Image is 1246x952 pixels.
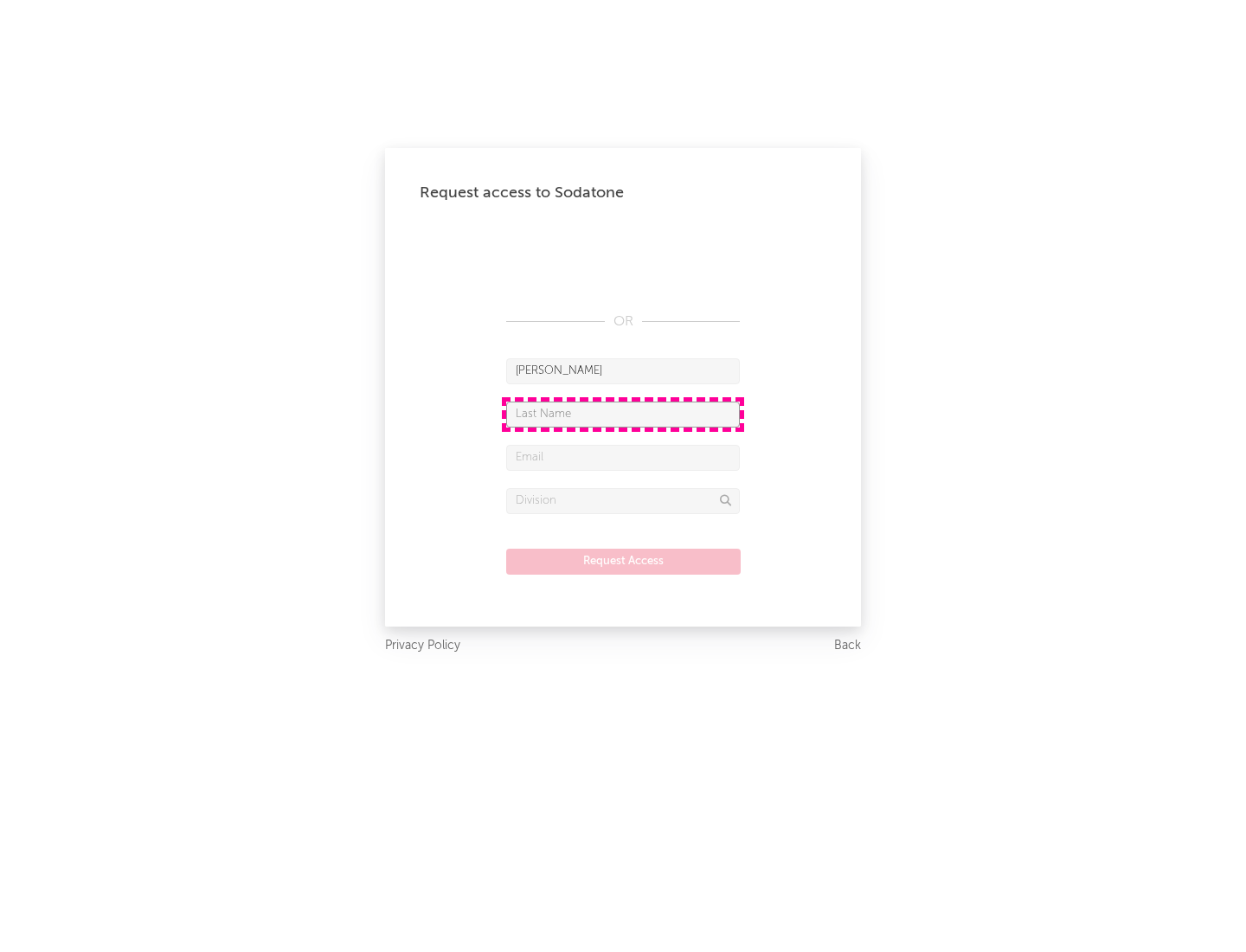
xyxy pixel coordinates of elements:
div: OR [506,312,740,332]
a: Back [834,635,861,657]
button: Request Access [506,549,741,575]
a: Privacy Policy [385,635,460,657]
div: Request access to Sodatone [420,183,826,203]
input: First Name [506,358,740,384]
input: Email [506,445,740,471]
input: Division [506,488,740,514]
input: Last Name [506,402,740,428]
